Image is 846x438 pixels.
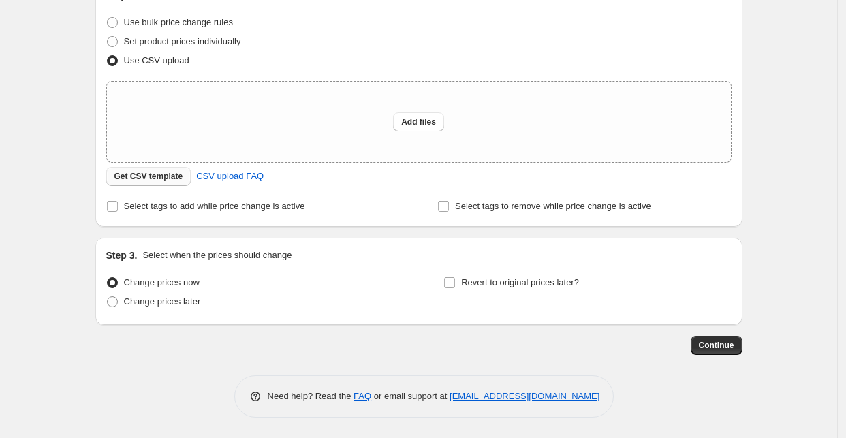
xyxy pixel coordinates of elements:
[124,277,200,287] span: Change prices now
[699,340,734,351] span: Continue
[393,112,444,131] button: Add files
[124,55,189,65] span: Use CSV upload
[142,249,292,262] p: Select when the prices should change
[188,166,272,187] a: CSV upload FAQ
[106,167,191,186] button: Get CSV template
[124,296,201,307] span: Change prices later
[450,391,599,401] a: [EMAIL_ADDRESS][DOMAIN_NAME]
[124,201,305,211] span: Select tags to add while price change is active
[354,391,371,401] a: FAQ
[196,170,264,183] span: CSV upload FAQ
[124,17,233,27] span: Use bulk price change rules
[114,171,183,182] span: Get CSV template
[268,391,354,401] span: Need help? Read the
[401,116,436,127] span: Add files
[691,336,742,355] button: Continue
[106,249,138,262] h2: Step 3.
[371,391,450,401] span: or email support at
[455,201,651,211] span: Select tags to remove while price change is active
[124,36,241,46] span: Set product prices individually
[461,277,579,287] span: Revert to original prices later?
